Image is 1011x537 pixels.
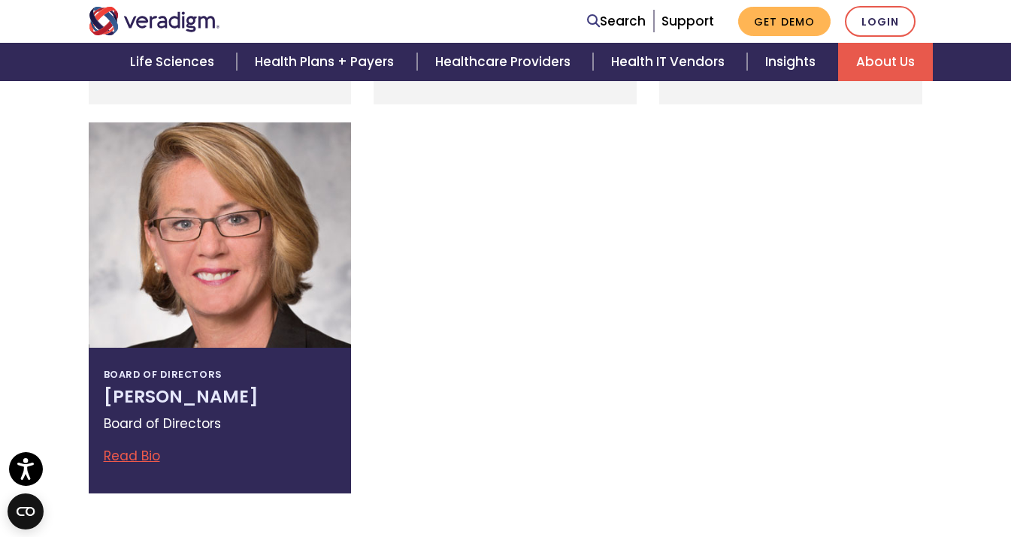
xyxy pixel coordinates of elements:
a: Life Sciences [112,43,237,81]
a: Health IT Vendors [593,43,747,81]
a: Read Bio [104,447,160,465]
img: Veradigm logo [89,7,220,35]
a: Support [661,12,714,30]
h3: [PERSON_NAME] [104,387,337,408]
a: Health Plans + Payers [237,43,416,81]
a: Healthcare Providers [417,43,593,81]
span: Board of Directors [104,363,222,387]
a: Login [845,6,916,37]
a: Insights [747,43,838,81]
a: Search [587,11,646,32]
a: Get Demo [738,7,831,36]
button: Open CMP widget [8,493,44,529]
p: Board of Directors [104,414,337,434]
a: About Us [838,43,933,81]
iframe: Drift Chat Widget [936,462,993,519]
